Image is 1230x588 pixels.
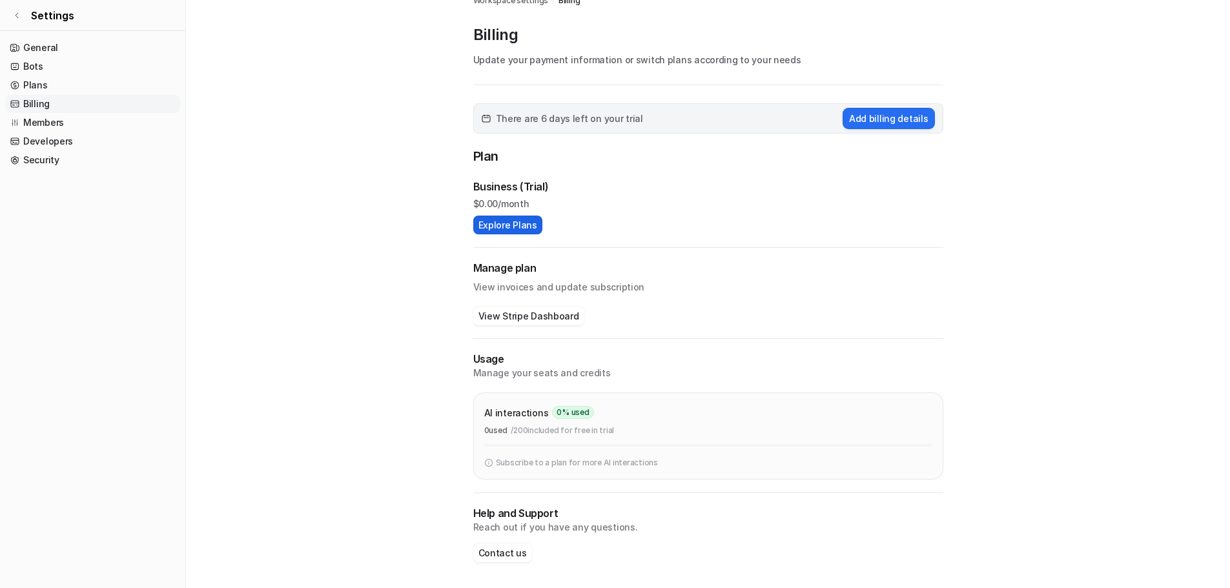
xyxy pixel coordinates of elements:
p: Plan [473,147,943,168]
a: General [5,39,180,57]
p: / 200 included for free in trial [511,425,614,436]
p: Reach out if you have any questions. [473,521,943,534]
p: View invoices and update subscription [473,276,943,294]
a: Billing [5,95,180,113]
button: Add billing details [843,108,935,129]
a: Developers [5,132,180,150]
a: Members [5,114,180,132]
button: Explore Plans [473,216,542,234]
a: Plans [5,76,180,94]
p: Billing [473,25,943,45]
p: Usage [473,352,943,367]
p: AI interactions [484,406,549,420]
p: Manage your seats and credits [473,367,943,380]
p: Update your payment information or switch plans according to your needs [473,53,943,66]
p: Subscribe to a plan for more AI interactions [496,457,658,469]
span: 0 % used [552,406,593,419]
button: View Stripe Dashboard [473,307,584,325]
img: calender-icon.svg [482,114,491,123]
p: Business (Trial) [473,179,549,194]
button: Contact us [473,543,532,562]
span: There are 6 days left on your trial [496,112,643,125]
h2: Manage plan [473,261,943,276]
span: Settings [31,8,74,23]
p: $ 0.00/month [473,197,943,210]
p: Help and Support [473,506,943,521]
a: Bots [5,57,180,76]
a: Security [5,151,180,169]
p: 0 used [484,425,507,436]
